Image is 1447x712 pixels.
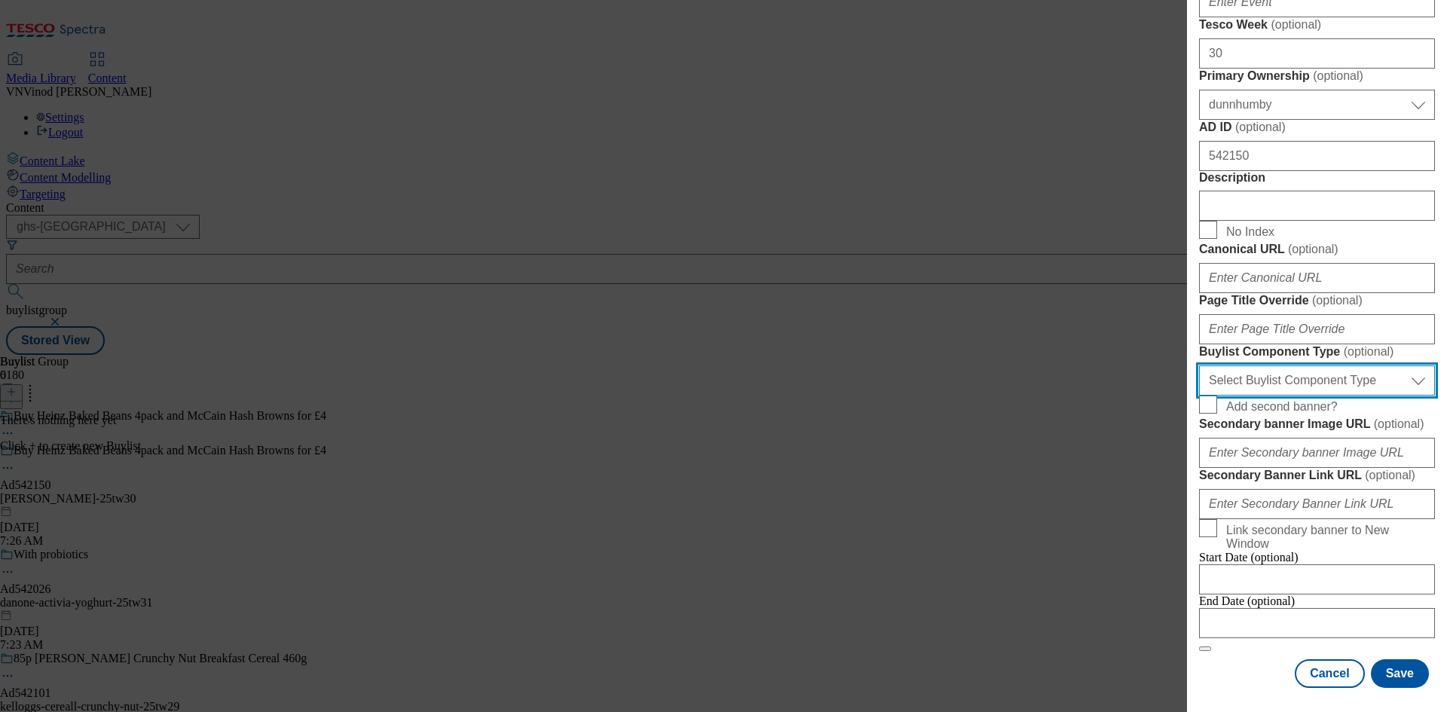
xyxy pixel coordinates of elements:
input: Enter AD ID [1199,141,1435,171]
label: Tesco Week [1199,17,1435,32]
span: ( optional ) [1374,417,1424,430]
span: Add second banner? [1226,400,1338,414]
input: Enter Date [1199,564,1435,594]
input: Enter Canonical URL [1199,263,1435,293]
span: No Index [1226,225,1274,239]
label: Secondary banner Image URL [1199,417,1435,432]
span: Start Date (optional) [1199,551,1299,564]
label: Primary Ownership [1199,69,1435,84]
span: Link secondary banner to New Window [1226,524,1429,551]
label: Secondary Banner Link URL [1199,468,1435,483]
input: Enter Tesco Week [1199,38,1435,69]
span: End Date (optional) [1199,594,1295,607]
span: ( optional ) [1365,469,1415,481]
span: ( optional ) [1271,18,1321,31]
label: Page Title Override [1199,293,1435,308]
label: Description [1199,171,1435,185]
input: Enter Description [1199,191,1435,221]
span: ( optional ) [1288,243,1338,255]
label: AD ID [1199,120,1435,135]
label: Canonical URL [1199,242,1435,257]
input: Enter Page Title Override [1199,314,1435,344]
input: Enter Secondary Banner Link URL [1199,489,1435,519]
label: Buylist Component Type [1199,344,1435,359]
button: Save [1371,659,1429,688]
span: ( optional ) [1344,345,1394,358]
button: Cancel [1295,659,1364,688]
span: ( optional ) [1235,121,1286,133]
span: ( optional ) [1312,294,1363,307]
input: Enter Date [1199,608,1435,638]
span: ( optional ) [1313,69,1363,82]
input: Enter Secondary banner Image URL [1199,438,1435,468]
